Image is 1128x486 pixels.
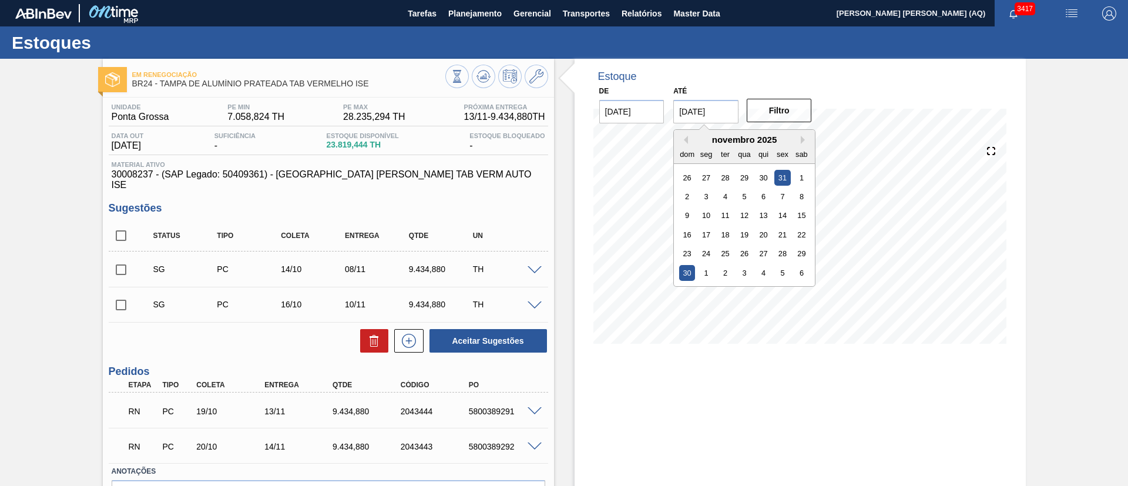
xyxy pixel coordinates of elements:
div: seg [699,146,714,162]
span: Suficiência [214,132,256,139]
button: Filtro [747,99,812,122]
h3: Pedidos [109,366,548,378]
div: 10/11/2025 [342,300,413,309]
div: ter [717,146,733,162]
img: TNhmsLtSVTkK8tSr43FrP2fwEKptu5GPRR3wAAAABJRU5ErkJggg== [15,8,72,19]
div: 2043444 [398,407,474,416]
div: Pedido de Compra [159,407,194,416]
div: 5800389291 [466,407,542,416]
span: Data out [112,132,144,139]
div: Choose sexta-feira, 31 de outubro de 2025 [775,169,791,185]
div: Nova sugestão [388,329,424,353]
div: Em Renegociação [126,434,161,460]
div: Choose domingo, 9 de novembro de 2025 [679,207,695,223]
div: Choose sábado, 8 de novembro de 2025 [794,189,810,205]
div: 19/10/2025 [193,407,270,416]
div: UN [470,232,541,240]
div: Etapa [126,381,161,389]
div: Pedido de Compra [214,300,285,309]
div: Qtde [406,232,477,240]
div: sab [794,146,810,162]
div: Choose terça-feira, 2 de dezembro de 2025 [717,265,733,281]
div: 14/10/2025 [278,264,349,274]
div: Choose sábado, 15 de novembro de 2025 [794,207,810,223]
div: Choose segunda-feira, 27 de outubro de 2025 [699,169,714,185]
div: 9.434,880 [330,407,406,416]
div: Choose quinta-feira, 27 de novembro de 2025 [756,246,771,262]
div: Tipo [214,232,285,240]
img: Ícone [105,72,120,87]
span: PE MIN [227,103,284,110]
img: Logout [1102,6,1116,21]
div: Choose terça-feira, 18 de novembro de 2025 [717,227,733,243]
div: Código [398,381,474,389]
div: - [211,132,258,151]
span: PE MAX [343,103,405,110]
div: sex [775,146,791,162]
div: Choose domingo, 30 de novembro de 2025 [679,265,695,281]
div: Pedido de Compra [214,264,285,274]
div: Choose terça-feira, 11 de novembro de 2025 [717,207,733,223]
span: Material ativo [112,161,545,168]
span: [DATE] [112,140,144,151]
span: Próxima Entrega [464,103,545,110]
div: Choose sábado, 1 de novembro de 2025 [794,169,810,185]
div: Choose quinta-feira, 13 de novembro de 2025 [756,207,771,223]
button: Notificações [995,5,1032,22]
span: 28.235,294 TH [343,112,405,122]
span: Master Data [673,6,720,21]
span: 23.819,444 TH [327,140,399,149]
div: Estoque [598,71,637,83]
div: 16/10/2025 [278,300,349,309]
div: Choose quarta-feira, 12 de novembro de 2025 [737,207,753,223]
p: RN [129,407,158,416]
label: De [599,87,609,95]
span: 7.058,824 TH [227,112,284,122]
div: Choose domingo, 2 de novembro de 2025 [679,189,695,205]
span: Gerencial [513,6,551,21]
p: RN [129,442,158,451]
div: Choose quinta-feira, 30 de outubro de 2025 [756,169,771,185]
div: 13/11/2025 [261,407,338,416]
div: PO [466,381,542,389]
div: Choose quarta-feira, 26 de novembro de 2025 [737,246,753,262]
input: dd/mm/yyyy [599,100,664,123]
div: Choose sexta-feira, 14 de novembro de 2025 [775,207,791,223]
span: Planejamento [448,6,502,21]
div: 9.434,880 [330,442,406,451]
h1: Estoques [12,36,220,49]
button: Ir ao Master Data / Geral [525,65,548,88]
span: Transportes [563,6,610,21]
span: Ponta Grossa [112,112,169,122]
div: Coleta [278,232,349,240]
div: Choose segunda-feira, 24 de novembro de 2025 [699,246,714,262]
div: Em Renegociação [126,398,161,424]
div: Sugestão Criada [150,264,221,274]
div: Sugestão Criada [150,300,221,309]
div: Choose segunda-feira, 17 de novembro de 2025 [699,227,714,243]
div: Choose quinta-feira, 20 de novembro de 2025 [756,227,771,243]
div: novembro 2025 [674,135,815,145]
span: Estoque Disponível [327,132,399,139]
div: 08/11/2025 [342,264,413,274]
div: Tipo [159,381,194,389]
button: Atualizar Gráfico [472,65,495,88]
span: 13/11 - 9.434,880 TH [464,112,545,122]
div: Choose quarta-feira, 3 de dezembro de 2025 [737,265,753,281]
button: Programar Estoque [498,65,522,88]
span: 3417 [1015,2,1035,15]
div: Choose segunda-feira, 1 de dezembro de 2025 [699,265,714,281]
div: Choose sábado, 29 de novembro de 2025 [794,246,810,262]
button: Visão Geral dos Estoques [445,65,469,88]
div: Excluir Sugestões [354,329,388,353]
button: Next Month [801,136,809,144]
div: Choose quarta-feira, 5 de novembro de 2025 [737,189,753,205]
span: Unidade [112,103,169,110]
div: Choose terça-feira, 4 de novembro de 2025 [717,189,733,205]
div: Choose terça-feira, 25 de novembro de 2025 [717,246,733,262]
div: Choose terça-feira, 28 de outubro de 2025 [717,169,733,185]
div: Status [150,232,221,240]
div: qua [737,146,753,162]
div: Choose sexta-feira, 21 de novembro de 2025 [775,227,791,243]
div: 2043443 [398,442,474,451]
